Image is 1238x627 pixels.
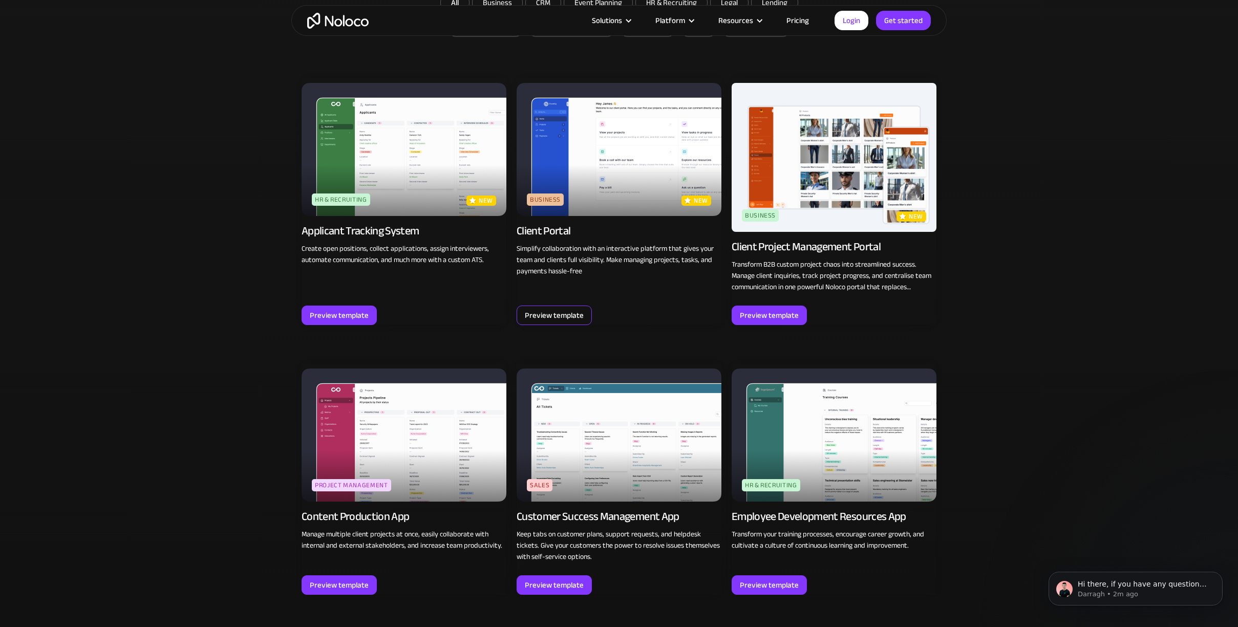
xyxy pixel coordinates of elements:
[310,578,369,592] div: Preview template
[655,14,685,27] div: Platform
[718,14,753,27] div: Resources
[732,529,936,551] p: Transform your training processes, encourage career growth, and cultivate a culture of continuous...
[307,13,369,29] a: home
[310,309,369,322] div: Preview template
[525,578,584,592] div: Preview template
[517,529,721,563] p: Keep tabs on customer plans, support requests, and helpdesk tickets. Give your customers the powe...
[479,196,493,206] p: new
[742,209,779,222] div: Business
[302,529,506,551] p: Manage multiple client projects at once, easily collaborate with internal and external stakeholde...
[302,363,506,595] a: Project ManagementContent Production AppManage multiple client projects at once, easily collabora...
[517,224,570,238] div: Client Portal
[732,363,936,595] a: HR & RecruitingEmployee Development Resources AppTransform your training processes, encourage car...
[302,78,506,325] a: HR & RecruitingnewApplicant Tracking SystemCreate open positions, collect applications, assign in...
[517,78,721,325] a: BusinessnewClient PortalSimplify collaboration with an interactive platform that gives your team ...
[706,14,774,27] div: Resources
[527,193,564,206] div: Business
[525,309,584,322] div: Preview template
[312,193,370,206] div: HR & Recruiting
[732,240,881,254] div: Client Project Management Portal
[909,211,923,222] p: new
[517,363,721,595] a: SalesCustomer Success Management AppKeep tabs on customer plans, support requests, and helpdesk t...
[774,14,822,27] a: Pricing
[302,243,506,266] p: Create open positions, collect applications, assign interviewers, automate communication, and muc...
[302,224,419,238] div: Applicant Tracking System
[579,14,643,27] div: Solutions
[740,309,799,322] div: Preview template
[835,11,868,30] a: Login
[312,479,391,491] div: Project Management
[302,509,409,524] div: Content Production App
[517,509,679,524] div: Customer Success Management App
[694,196,708,206] p: new
[592,14,622,27] div: Solutions
[1033,550,1238,622] iframe: Intercom notifications message
[527,479,552,491] div: Sales
[740,578,799,592] div: Preview template
[517,243,721,277] p: Simplify collaboration with an interactive platform that gives your team and clients full visibil...
[732,509,906,524] div: Employee Development Resources App
[732,78,936,325] a: BusinessnewClient Project Management PortalTransform B2B custom project chaos into streamlined su...
[876,11,931,30] a: Get started
[732,259,936,293] p: Transform B2B custom project chaos into streamlined success. Manage client inquiries, track proje...
[742,479,800,491] div: HR & Recruiting
[643,14,706,27] div: Platform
